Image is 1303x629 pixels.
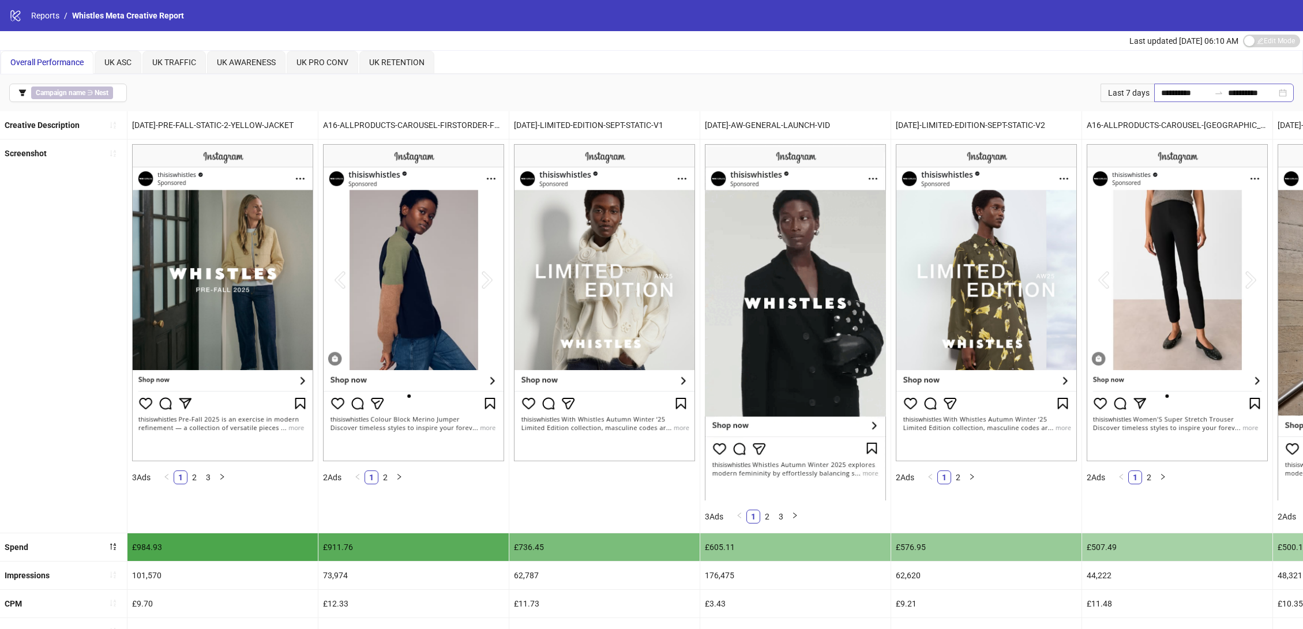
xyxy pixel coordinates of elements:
[174,470,187,484] li: 1
[9,84,127,102] button: Campaign name ∋ Nest
[1142,470,1156,484] li: 2
[109,599,117,607] span: sort-ascending
[378,470,392,484] li: 2
[109,571,117,579] span: sort-ascending
[896,144,1077,461] img: Screenshot 6905542740131
[5,149,47,158] b: Screenshot
[127,562,318,589] div: 101,570
[1129,471,1141,484] a: 1
[747,510,760,523] a: 1
[5,571,50,580] b: Impressions
[127,533,318,561] div: £984.93
[5,599,22,608] b: CPM
[379,471,392,484] a: 2
[509,533,700,561] div: £736.45
[109,149,117,157] span: sort-ascending
[700,533,891,561] div: £605.11
[318,533,509,561] div: £911.76
[788,510,802,523] button: right
[891,533,1082,561] div: £576.95
[1114,470,1128,484] button: left
[217,58,276,67] span: UK AWARENESS
[937,470,951,484] li: 1
[392,470,406,484] button: right
[18,89,27,97] span: filter
[187,470,201,484] li: 2
[775,510,787,523] a: 3
[733,510,746,523] button: left
[323,144,504,461] img: Screenshot 6903120895331
[160,470,174,484] li: Previous Page
[202,471,215,484] a: 3
[951,470,965,484] li: 2
[700,590,891,617] div: £3.43
[1087,473,1105,482] span: 2 Ads
[896,473,914,482] span: 2 Ads
[215,470,229,484] button: right
[746,510,760,523] li: 1
[392,470,406,484] li: Next Page
[891,590,1082,617] div: £9.21
[396,473,403,480] span: right
[1082,111,1272,139] div: A16-ALLPRODUCTS-CAROUSEL-[GEOGRAPHIC_DATA]
[1101,84,1154,102] div: Last 7 days
[318,562,509,589] div: 73,974
[774,510,788,523] li: 3
[163,473,170,480] span: left
[36,89,85,97] b: Campaign name
[72,11,184,20] span: Whistles Meta Creative Report
[109,121,117,129] span: sort-ascending
[369,58,425,67] span: UK RETENTION
[64,9,67,22] li: /
[509,590,700,617] div: £11.73
[10,58,84,67] span: Overall Performance
[152,58,196,67] span: UK TRAFFIC
[132,144,313,461] img: Screenshot 6870965888731
[891,111,1082,139] div: [DATE]-LIMITED-EDITION-SEPT-STATIC-V2
[891,562,1082,589] div: 62,620
[365,471,378,484] a: 1
[1214,88,1223,97] span: swap-right
[1082,562,1272,589] div: 44,222
[104,58,132,67] span: UK ASC
[188,471,201,484] a: 2
[965,470,979,484] button: right
[791,512,798,519] span: right
[351,470,365,484] li: Previous Page
[952,471,964,484] a: 2
[323,473,341,482] span: 2 Ads
[733,510,746,523] li: Previous Page
[1278,512,1296,521] span: 2 Ads
[296,58,348,67] span: UK PRO CONV
[965,470,979,484] li: Next Page
[1082,590,1272,617] div: £11.48
[788,510,802,523] li: Next Page
[761,510,773,523] a: 2
[923,470,937,484] button: left
[109,543,117,551] span: sort-descending
[700,111,891,139] div: [DATE]-AW-GENERAL-LAUNCH-VID
[174,471,187,484] a: 1
[760,510,774,523] li: 2
[514,144,695,461] img: Screenshot 6905542740331
[705,144,886,500] img: Screenshot 6904615805531
[351,470,365,484] button: left
[968,473,975,480] span: right
[5,120,80,130] b: Creative Description
[318,590,509,617] div: £12.33
[29,9,62,22] a: Reports
[1128,470,1142,484] li: 1
[160,470,174,484] button: left
[219,473,226,480] span: right
[201,470,215,484] li: 3
[938,471,951,484] a: 1
[923,470,937,484] li: Previous Page
[1087,144,1268,461] img: Screenshot 6748244170131
[318,111,509,139] div: A16-ALLPRODUCTS-CAROUSEL-FIRSTORDER-FRAME2
[1118,473,1125,480] span: left
[700,562,891,589] div: 176,475
[1143,471,1155,484] a: 2
[1159,473,1166,480] span: right
[215,470,229,484] li: Next Page
[354,473,361,480] span: left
